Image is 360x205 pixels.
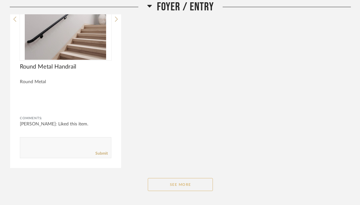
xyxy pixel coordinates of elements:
[20,121,111,127] div: [PERSON_NAME]: Liked this item.
[148,178,213,191] button: See More
[20,115,111,122] div: Comments:
[20,63,111,70] span: Round Metal Handrail
[20,79,111,85] div: Round Metal
[95,151,108,156] a: Submit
